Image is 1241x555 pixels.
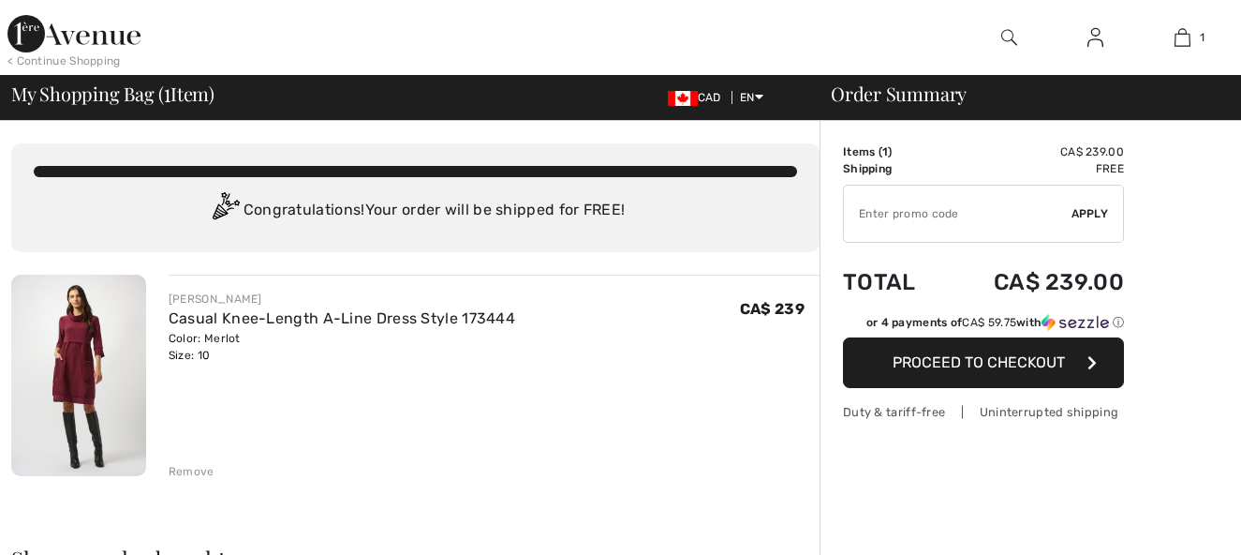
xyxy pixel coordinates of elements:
[169,309,515,327] a: Casual Knee-Length A-Line Dress Style 173444
[1200,29,1204,46] span: 1
[943,250,1124,314] td: CA$ 239.00
[1042,314,1109,331] img: Sezzle
[893,353,1065,371] span: Proceed to Checkout
[7,52,121,69] div: < Continue Shopping
[882,145,888,158] span: 1
[962,316,1016,329] span: CA$ 59.75
[808,84,1230,103] div: Order Summary
[668,91,698,106] img: Canadian Dollar
[740,300,805,318] span: CA$ 239
[843,337,1124,388] button: Proceed to Checkout
[1175,26,1190,49] img: My Bag
[7,15,140,52] img: 1ère Avenue
[843,250,943,314] td: Total
[1140,26,1225,49] a: 1
[668,91,729,104] span: CAD
[169,291,515,307] div: [PERSON_NAME]
[843,314,1124,337] div: or 4 payments ofCA$ 59.75withSezzle Click to learn more about Sezzle
[866,314,1124,331] div: or 4 payments of with
[11,84,214,103] span: My Shopping Bag ( Item)
[1071,205,1109,222] span: Apply
[843,403,1124,421] div: Duty & tariff-free | Uninterrupted shipping
[34,192,797,230] div: Congratulations! Your order will be shipped for FREE!
[11,275,146,476] img: Casual Knee-Length A-Line Dress Style 173444
[843,143,943,160] td: Items ( )
[844,186,1071,242] input: Promo code
[164,80,170,104] span: 1
[1087,26,1103,49] img: My Info
[740,91,763,104] span: EN
[943,160,1124,177] td: Free
[1072,26,1118,50] a: Sign In
[206,192,244,230] img: Congratulation2.svg
[169,463,214,480] div: Remove
[169,330,515,364] div: Color: Merlot Size: 10
[943,143,1124,160] td: CA$ 239.00
[843,160,943,177] td: Shipping
[1001,26,1017,49] img: search the website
